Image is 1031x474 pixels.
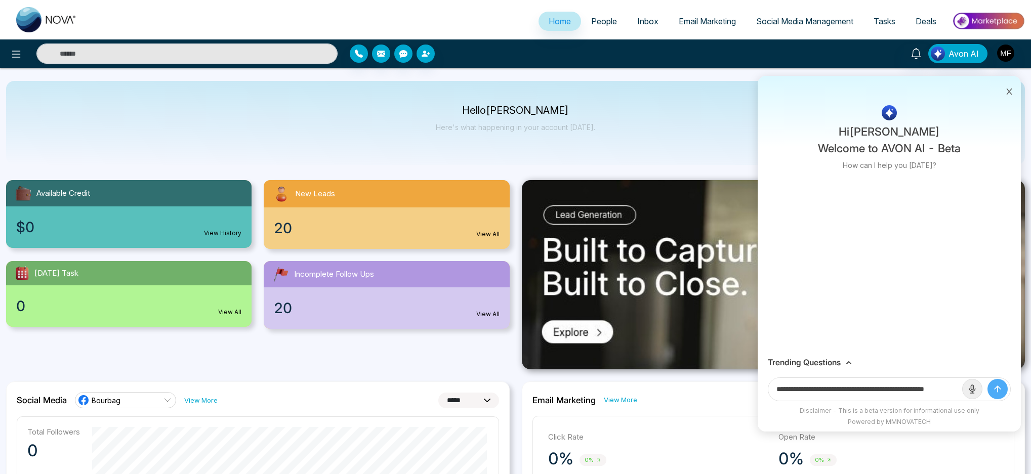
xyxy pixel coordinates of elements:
a: People [581,12,627,31]
img: availableCredit.svg [14,184,32,202]
a: Tasks [863,12,905,31]
a: Email Marketing [669,12,746,31]
h2: Social Media [17,395,67,405]
p: Click Rate [548,432,768,443]
a: View All [476,230,500,239]
p: Total Followers [27,427,80,437]
img: todayTask.svg [14,265,30,281]
span: Avon AI [948,48,979,60]
p: Open Rate [778,432,999,443]
span: Deals [916,16,936,26]
img: newLeads.svg [272,184,291,203]
a: View All [218,308,241,317]
a: View History [204,229,241,238]
img: AI Logo [882,105,897,120]
span: Social Media Management [756,16,853,26]
span: 0% [580,454,606,466]
div: Disclaimer - This is a beta version for informational use only [763,406,1016,415]
span: Email Marketing [679,16,736,26]
img: Market-place.gif [952,10,1025,32]
p: Hi [PERSON_NAME] Welcome to AVON AI - Beta [818,123,961,157]
img: User Avatar [997,45,1014,62]
p: Here's what happening in your account [DATE]. [436,123,595,132]
span: 0 [16,295,25,317]
h3: Trending Questions [768,358,841,367]
a: New Leads20View All [258,180,515,249]
a: View All [476,310,500,319]
span: $0 [16,217,34,238]
button: Avon AI [928,44,987,63]
span: 0% [810,454,837,466]
p: 0% [548,449,573,469]
span: Tasks [874,16,895,26]
p: Hello [PERSON_NAME] [436,106,595,115]
div: Powered by MMNOVATECH [763,417,1016,426]
img: . [522,180,1025,369]
span: Incomplete Follow Ups [294,269,374,280]
p: How can I help you [DATE]? [843,160,936,170]
a: Incomplete Follow Ups20View All [258,261,515,329]
p: 0% [778,449,804,469]
a: Deals [905,12,946,31]
iframe: Intercom live chat [997,440,1021,464]
span: 20 [274,218,292,239]
span: Bourbag [92,396,120,405]
span: Available Credit [36,188,90,199]
h2: Email Marketing [532,395,596,405]
span: Home [549,16,571,26]
span: New Leads [295,188,335,200]
a: Social Media Management [746,12,863,31]
a: View More [184,396,218,405]
img: Nova CRM Logo [16,7,77,32]
img: Lead Flow [931,47,945,61]
span: People [591,16,617,26]
span: 20 [274,297,292,319]
p: 0 [27,441,80,461]
a: Home [539,12,581,31]
span: Inbox [637,16,658,26]
span: [DATE] Task [34,268,78,279]
a: Inbox [627,12,669,31]
img: followUps.svg [272,265,290,283]
a: View More [604,395,637,405]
